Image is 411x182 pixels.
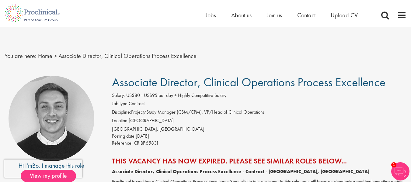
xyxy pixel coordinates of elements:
[112,100,129,107] label: Job type:
[206,11,216,19] a: Jobs
[126,92,226,98] span: US$80 - US$95 per day + Highly Competitive Salary
[112,117,406,126] li: [GEOGRAPHIC_DATA]
[134,140,159,146] span: CR.BF.65831
[4,160,82,178] iframe: reCAPTCHA
[112,92,125,99] label: Salary:
[112,168,369,175] strong: Associate Director, Clinical Operations Process Excellence - Contract - [GEOGRAPHIC_DATA], [GEOGR...
[112,140,133,147] label: Reference:
[58,52,197,60] span: Associate Director, Clinical Operations Process Excellence
[9,76,94,161] img: imeage of recruiter Bo Forsen
[112,100,406,109] li: Contract
[112,109,406,117] li: Project/Study Manager (CSM/CPM), VP/Head of Clinical Operations
[391,162,409,180] img: Chatbot
[112,157,406,165] h2: This vacancy has now expired. Please see similar roles below...
[331,11,358,19] a: Upload CV
[38,52,52,60] a: breadcrumb link
[5,52,37,60] span: You are here:
[112,133,136,139] span: Posting date:
[112,133,406,140] div: [DATE]
[112,109,131,116] label: Discipline:
[21,171,82,179] a: View my profile
[391,162,396,167] span: 1
[297,11,315,19] a: Contact
[112,117,129,124] label: Location:
[112,74,385,90] span: Associate Director, Clinical Operations Process Excellence
[267,11,282,19] a: Join us
[112,126,406,133] div: [GEOGRAPHIC_DATA], [GEOGRAPHIC_DATA]
[54,52,57,60] span: >
[231,11,252,19] a: About us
